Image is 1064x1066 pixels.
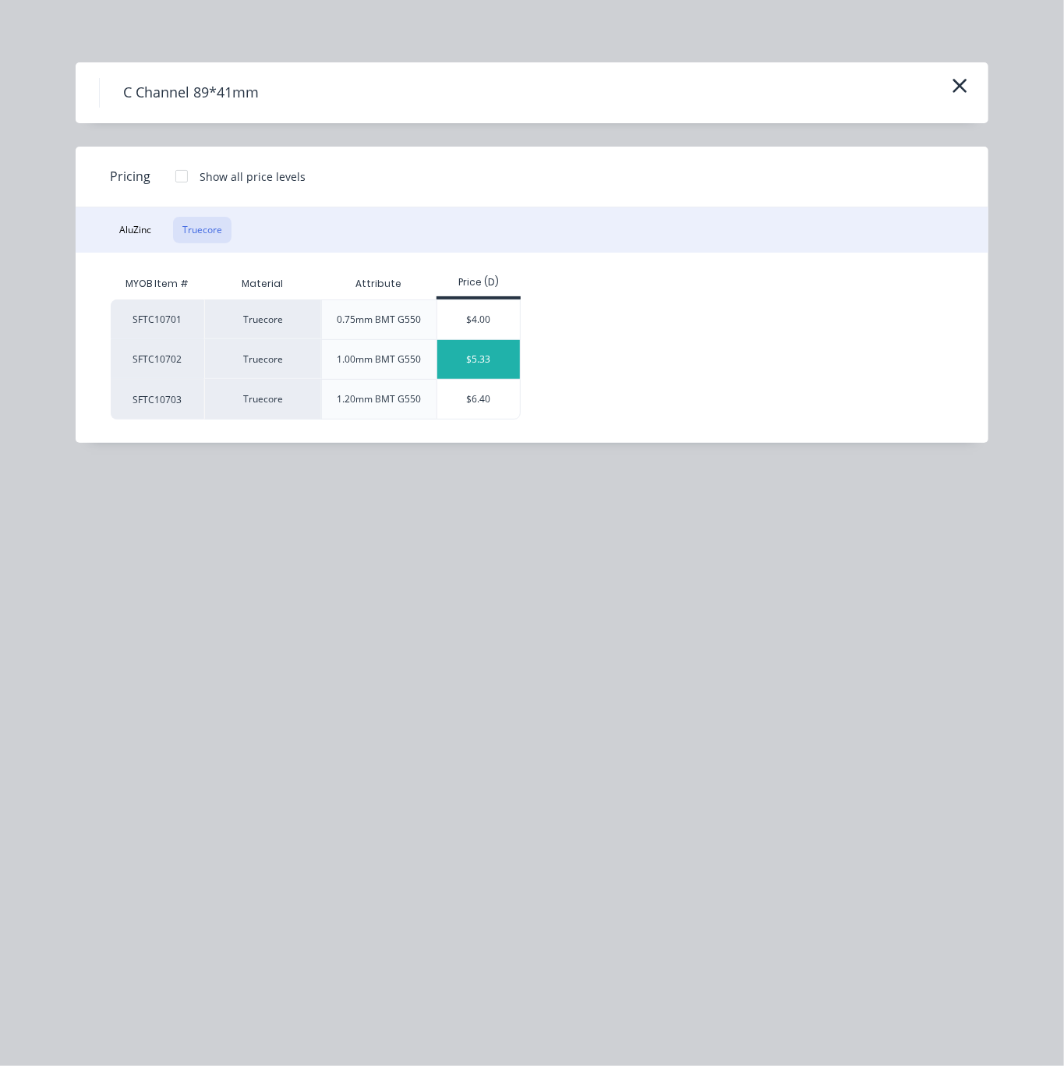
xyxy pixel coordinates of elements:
div: 0.75mm BMT G550 [337,313,421,327]
span: Pricing [110,167,150,186]
div: $4.00 [437,300,521,339]
div: Attribute [343,264,414,303]
h4: C Channel 89*41mm [99,78,282,108]
div: SFTC10703 [111,379,204,420]
div: Truecore [204,299,321,339]
div: MYOB Item # [111,268,204,299]
div: SFTC10701 [111,299,204,339]
div: SFTC10702 [111,339,204,379]
div: Truecore [204,379,321,420]
div: Material [204,268,321,299]
button: AluZinc [110,217,161,243]
div: 1.00mm BMT G550 [337,352,421,367]
div: $6.40 [437,380,521,419]
div: $5.33 [437,340,521,379]
div: Price (D) [437,275,521,289]
div: Truecore [204,339,321,379]
div: 1.20mm BMT G550 [337,392,421,406]
button: Truecore [173,217,232,243]
div: Show all price levels [200,168,306,185]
